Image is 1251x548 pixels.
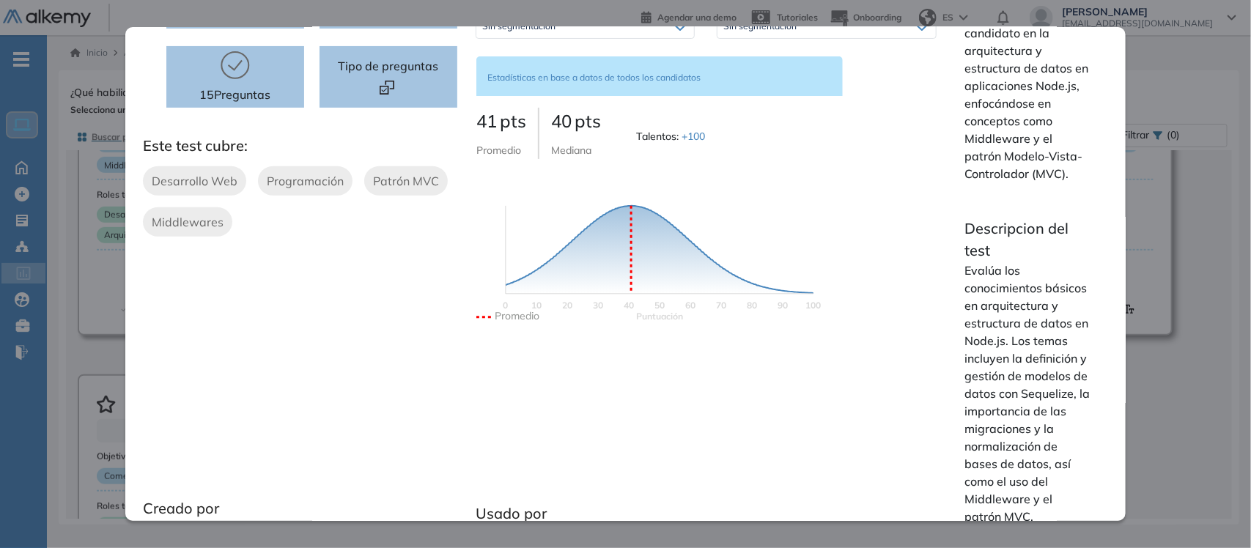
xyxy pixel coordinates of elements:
text: 20 [562,300,572,311]
span: Mediana [551,144,591,157]
div: Widget de chat [1178,478,1251,548]
text: 40 [624,300,634,311]
span: Patrón MVC [373,172,439,190]
p: 40 [551,108,601,134]
span: Tipo de preguntas [338,57,438,75]
text: 80 [747,300,757,311]
span: +100 [682,130,705,143]
p: 15 Preguntas [199,86,270,103]
p: Descripcion del test [965,218,1091,262]
h3: Este test cubre: [143,137,465,155]
text: Promedio [495,309,539,322]
h3: Creado por [143,500,465,517]
span: Estadísticas en base a datos de todos los candidatos [487,72,701,83]
h3: Usado por [476,505,937,522]
text: 70 [716,300,726,311]
span: Middlewares [152,213,224,231]
span: Programación [267,172,344,190]
text: 100 [805,300,821,311]
text: 90 [778,300,788,311]
img: Format test logo [380,81,394,95]
span: Desarrollo Web [152,172,237,190]
text: Scores [636,311,683,322]
span: pts [500,110,526,132]
span: pts [575,110,601,132]
span: Talentos : [636,129,708,144]
text: 50 [654,300,665,311]
text: 30 [593,300,603,311]
span: Promedio [476,144,521,157]
p: 41 [476,108,526,134]
text: 0 [503,300,508,311]
text: 10 [531,300,542,311]
iframe: Chat Widget [1178,478,1251,548]
text: 60 [685,300,695,311]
